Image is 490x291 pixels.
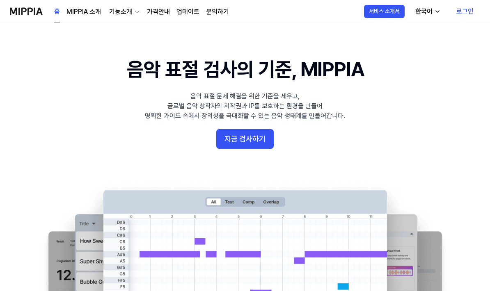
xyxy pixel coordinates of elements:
button: 서비스 소개서 [364,5,405,18]
a: 가격안내 [147,7,170,17]
button: 한국어 [409,3,446,20]
a: 홈 [54,0,60,23]
a: MIPPIA 소개 [66,7,101,17]
a: 문의하기 [206,7,229,17]
div: 한국어 [414,7,434,16]
div: 기능소개 [108,7,134,17]
h1: 음악 표절 검사의 기준, MIPPIA [127,56,364,83]
button: 지금 검사하기 [216,129,274,149]
button: 기능소개 [108,7,140,17]
div: 음악 표절 문제 해결을 위한 기준을 세우고, 글로벌 음악 창작자의 저작권과 IP를 보호하는 환경을 만들어 명확한 가이드 속에서 창의성을 극대화할 수 있는 음악 생태계를 만들어... [145,91,345,121]
a: 업데이트 [176,7,199,17]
